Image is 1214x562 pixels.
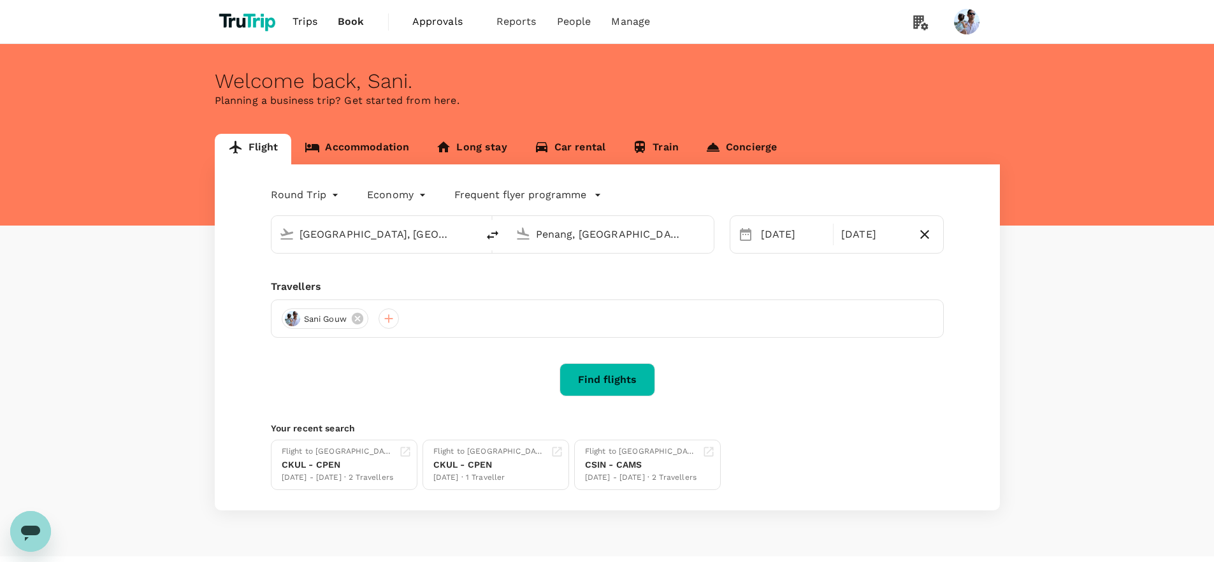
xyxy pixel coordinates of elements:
[282,458,394,472] div: CKUL - CPEN
[454,187,602,203] button: Frequent flyer programme
[585,458,697,472] div: CSIN - CAMS
[521,134,619,164] a: Car rental
[285,311,300,326] img: avatar-6695f0dd85a4d.png
[282,445,394,458] div: Flight to [GEOGRAPHIC_DATA]
[705,233,707,235] button: Open
[692,134,790,164] a: Concierge
[433,445,546,458] div: Flight to [GEOGRAPHIC_DATA]
[585,472,697,484] div: [DATE] - [DATE] · 2 Travellers
[560,363,655,396] button: Find flights
[477,220,508,250] button: delete
[423,134,520,164] a: Long stay
[282,308,368,329] div: Sani Gouw
[412,14,476,29] span: Approvals
[215,69,1000,93] div: Welcome back , Sani .
[454,187,586,203] p: Frequent flyer programme
[215,93,1000,108] p: Planning a business trip? Get started from here.
[433,472,546,484] div: [DATE] · 1 Traveller
[293,14,317,29] span: Trips
[338,14,365,29] span: Book
[954,9,979,34] img: Sani Gouw
[271,279,944,294] div: Travellers
[300,224,451,244] input: Depart from
[557,14,591,29] span: People
[468,233,471,235] button: Open
[296,313,354,326] span: Sani Gouw
[282,472,394,484] div: [DATE] - [DATE] · 2 Travellers
[215,8,283,36] img: TruTrip logo
[611,14,650,29] span: Manage
[271,185,342,205] div: Round Trip
[836,222,911,247] div: [DATE]
[585,445,697,458] div: Flight to [GEOGRAPHIC_DATA]
[433,458,546,472] div: CKUL - CPEN
[367,185,429,205] div: Economy
[291,134,423,164] a: Accommodation
[496,14,537,29] span: Reports
[536,224,687,244] input: Going to
[215,134,292,164] a: Flight
[271,422,944,435] p: Your recent search
[756,222,831,247] div: [DATE]
[10,511,51,552] iframe: Button to launch messaging window
[619,134,692,164] a: Train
